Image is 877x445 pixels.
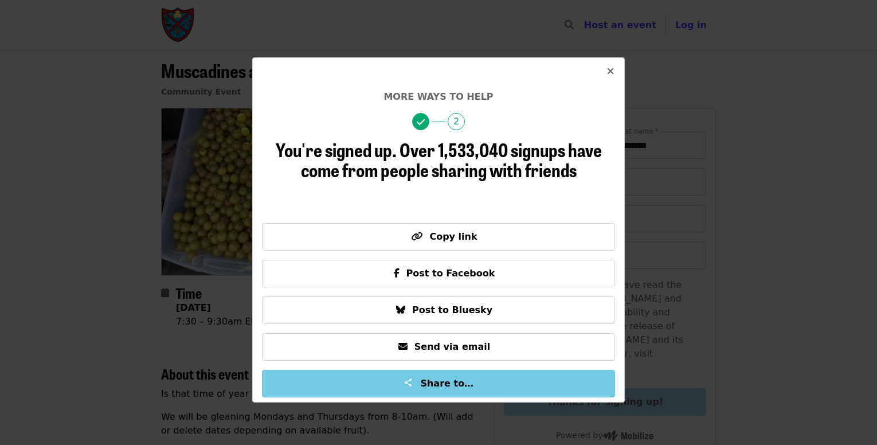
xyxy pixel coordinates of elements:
span: Post to Facebook [406,268,495,279]
i: facebook-f icon [394,268,400,279]
span: You're signed up. [276,136,397,163]
button: Close [597,58,624,85]
span: Copy link [429,231,477,242]
span: Over 1,533,040 signups have come from people sharing with friends [301,136,602,183]
img: Share [404,378,413,387]
button: Copy link [262,223,615,251]
span: More ways to help [383,91,493,102]
button: Post to Facebook [262,260,615,287]
span: Send via email [414,341,490,352]
i: times icon [607,66,614,77]
button: Send via email [262,333,615,361]
i: bluesky icon [396,305,405,315]
i: check icon [417,117,425,128]
i: envelope icon [398,341,408,352]
button: Post to Bluesky [262,296,615,324]
i: link icon [411,231,422,242]
span: 2 [448,113,465,130]
span: Share to… [420,378,473,389]
span: Post to Bluesky [412,305,492,315]
button: Share to… [262,370,615,397]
